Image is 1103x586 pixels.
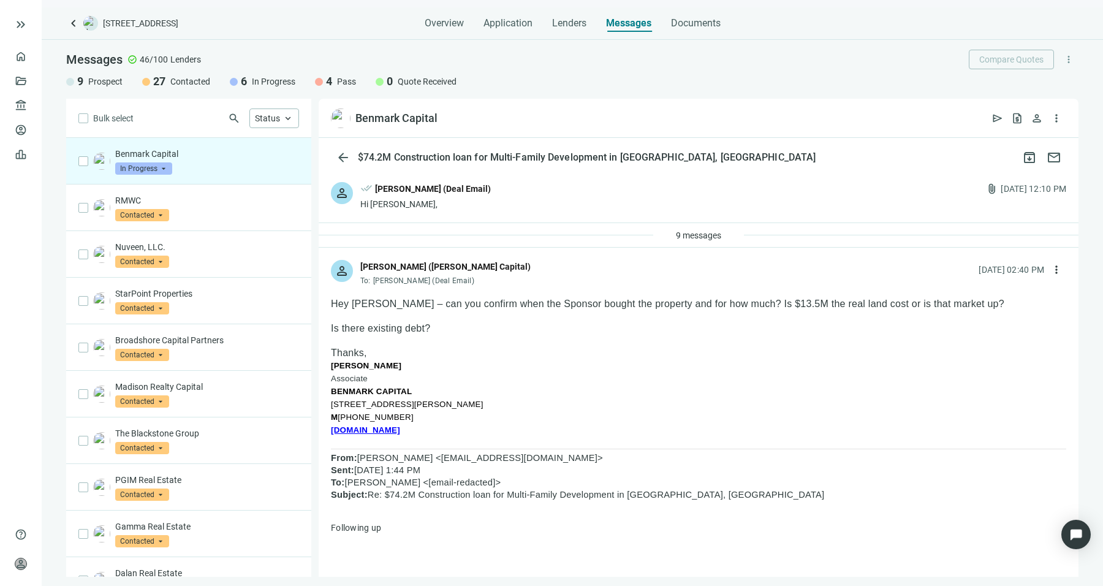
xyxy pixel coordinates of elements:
p: The Blackstone Group [115,427,299,439]
span: 9 [77,74,83,89]
span: 9 messages [676,230,721,240]
span: person [1031,112,1043,124]
img: 5382ba3c-8743-47de-bb51-099eafc9ddbe [93,153,110,170]
button: more_vert [1047,108,1066,128]
button: arrow_back [331,145,355,170]
span: more_vert [1050,112,1063,124]
span: [STREET_ADDRESS] [103,17,178,29]
div: Open Intercom Messenger [1061,520,1091,549]
span: Contacted [115,349,169,361]
span: 6 [241,74,247,89]
span: Contacted [115,535,169,547]
span: Bulk select [93,112,134,125]
span: more_vert [1050,264,1063,276]
button: archive [1017,145,1042,170]
span: Contacted [115,442,169,454]
img: 13d8ab94-dec2-4de6-b43b-e5f6e1c55f41 [93,525,110,542]
div: [PERSON_NAME] (Deal Email) [375,182,491,196]
button: Compare Quotes [969,50,1054,69]
span: Lenders [552,17,586,29]
span: request_quote [1011,112,1023,124]
span: Overview [425,17,464,29]
img: e908b620-711f-4612-bae3-8386c9d99a52 [93,339,110,356]
span: 0 [387,74,393,89]
span: person [335,186,349,200]
p: RMWC [115,194,299,207]
span: Contacted [115,395,169,408]
span: Messages [606,17,651,29]
div: To: [360,276,531,286]
div: $74.2M Construction loan for Multi-Family Development in [GEOGRAPHIC_DATA], [GEOGRAPHIC_DATA] [355,151,818,164]
span: send [991,112,1004,124]
span: keyboard_arrow_up [282,113,294,124]
button: keyboard_double_arrow_right [13,17,28,32]
img: deal-logo [83,16,98,31]
span: account_balance [15,99,23,112]
span: person [335,264,349,278]
img: 5382ba3c-8743-47de-bb51-099eafc9ddbe [331,108,351,128]
span: check_circle [127,55,137,64]
span: Prospect [88,75,123,88]
button: send [988,108,1007,128]
p: PGIM Real Estate [115,474,299,486]
span: Quote Received [398,75,457,88]
button: mail [1042,145,1066,170]
span: mail [1047,150,1061,165]
img: 26684ae6-0485-4358-b06d-6a3faebd13aa [93,432,110,449]
span: Contacted [170,75,210,88]
button: 9 messages [665,226,732,245]
span: 46/100 [140,53,168,66]
span: attach_file [986,183,998,195]
span: 4 [326,74,332,89]
button: request_quote [1007,108,1027,128]
span: Documents [671,17,721,29]
span: Status [255,113,280,123]
img: 031fc09c-73e5-4152-a7ec-92067168d398 [93,386,110,403]
span: Contacted [115,256,169,268]
div: Hi [PERSON_NAME], [360,198,491,210]
span: done_all [360,182,373,198]
span: archive [1022,150,1037,165]
span: 27 [153,74,165,89]
span: arrow_back [336,150,351,165]
img: 2a33fe49-19c1-4efe-ae0b-ad942fee48cf [93,246,110,263]
span: more_vert [1063,54,1074,65]
span: In Progress [252,75,295,88]
span: Pass [337,75,356,88]
p: Madison Realty Capital [115,381,299,393]
span: Contacted [115,489,169,501]
div: [PERSON_NAME] ([PERSON_NAME] Capital) [360,260,531,273]
span: Messages [66,52,123,67]
p: Nuveen, LLC. [115,241,299,253]
p: Benmark Capital [115,148,299,160]
a: keyboard_arrow_left [66,16,81,31]
span: help [15,528,27,541]
span: Contacted [115,302,169,314]
button: person [1027,108,1047,128]
span: Contacted [115,209,169,221]
div: Benmark Capital [355,111,438,126]
img: 2dd17d00-68ce-4fbc-9845-e8715964d2d1 [93,479,110,496]
p: StarPoint Properties [115,287,299,300]
span: Application [483,17,533,29]
img: 54a5b9af-dc62-4778-9efe-dde22a5f50b9 [93,292,110,310]
p: Broadshore Capital Partners [115,334,299,346]
span: person [15,558,27,570]
span: In Progress [115,162,172,175]
p: Dalan Real Estate [115,567,299,579]
button: more_vert [1059,50,1078,69]
div: [DATE] 12:10 PM [1001,182,1066,196]
div: [DATE] 02:40 PM [979,263,1044,276]
span: search [228,112,240,124]
p: Gamma Real Estate [115,520,299,533]
span: [PERSON_NAME] (Deal Email) [373,276,474,285]
span: Lenders [170,53,201,66]
button: more_vert [1047,260,1066,280]
img: c1989912-69e8-4c0b-964d-872c29aa0c99 [93,199,110,216]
